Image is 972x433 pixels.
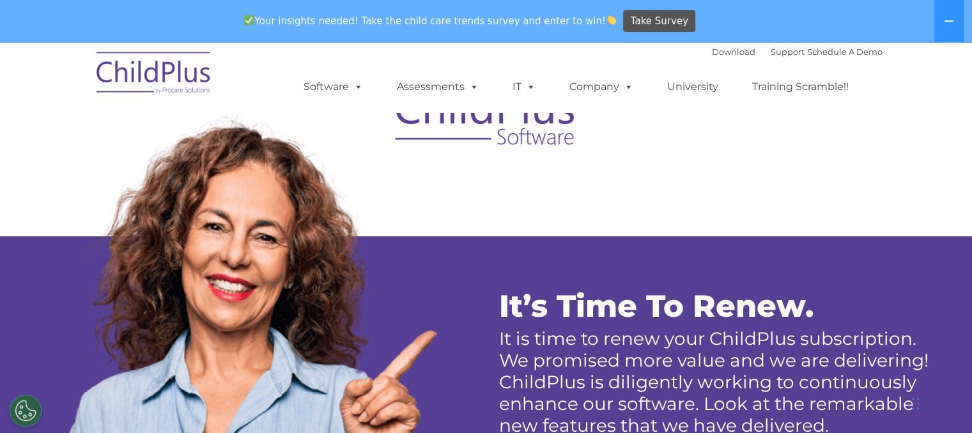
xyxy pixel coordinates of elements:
span: Your insights needed! Take the child care trends survey and enter to win! [239,10,622,31]
a: Schedule A Demo [807,47,883,57]
a: Software [291,74,376,100]
a: Take Survey [623,10,695,33]
font: | [712,47,883,57]
span: Take Survey [631,10,688,33]
img: ChildPlus by Procare Solutions [90,43,218,107]
p: It’s Time To Renew. [499,287,950,324]
a: Company [557,74,646,100]
a: Download [712,47,755,57]
div: Drag [912,384,920,423]
a: Support [771,47,805,57]
a: IT [500,74,548,100]
a: Training Scramble!! [739,74,861,100]
button: Cookies Settings [10,395,42,427]
img: 👏 [606,15,616,25]
a: University [654,74,731,100]
iframe: Chat Widget [764,295,972,433]
img: ✅ [244,15,254,25]
a: Assessments [384,74,491,100]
